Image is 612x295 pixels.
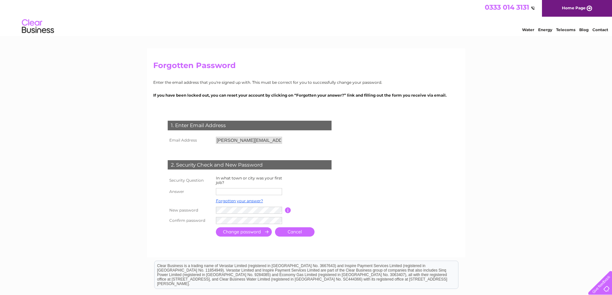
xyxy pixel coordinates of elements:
a: Telecoms [556,27,575,32]
a: 0333 014 3131 [485,3,535,11]
label: In what town or city was your first job? [216,176,282,185]
th: Security Question [166,174,214,187]
a: Energy [538,27,552,32]
th: New password [166,205,214,215]
p: Enter the email address that you're signed up with. This must be correct for you to successfully ... [153,79,459,85]
div: Clear Business is a trading name of Verastar Limited (registered in [GEOGRAPHIC_DATA] No. 3667643... [155,4,458,31]
a: Water [522,27,534,32]
th: Confirm password [166,215,214,226]
div: 1. Enter Email Address [168,121,332,130]
img: QMCYL3Wu56MJwAAAABJRU5ErkJggg== [529,6,535,10]
input: Submit [216,227,272,237]
a: Blog [579,27,589,32]
th: Email Address [166,135,214,145]
p: If you have been locked out, you can reset your account by clicking on “Forgotten your answer?” l... [153,92,459,98]
a: Forgotten your answer? [216,198,263,203]
input: Information [285,207,291,213]
a: Cancel [275,227,315,237]
div: 2. Security Check and New Password [168,160,332,170]
th: Answer [166,187,214,197]
img: logo.png [22,17,54,36]
h2: Forgotten Password [153,61,459,73]
a: Contact [592,27,608,32]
